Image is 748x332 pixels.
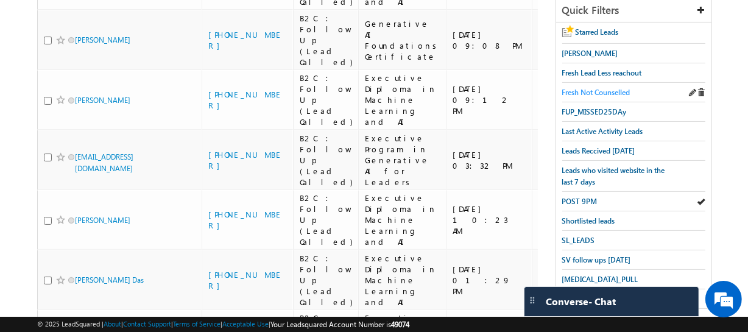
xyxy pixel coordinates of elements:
a: [PHONE_NUMBER] [208,149,283,171]
a: [PHONE_NUMBER] [208,269,283,291]
div: Executive Program in Generative AI for Leaders [365,133,441,188]
span: [PERSON_NAME] [562,49,618,58]
div: Generative AI Foundations Certificate [365,18,441,62]
span: Starred Leads [576,27,619,37]
div: B2C : Follow Up (Lead Called) [300,133,353,188]
a: About [104,320,121,328]
span: Converse - Chat [546,296,616,307]
em: Start Chat [166,253,221,270]
div: B2C : Follow Up (Lead Called) [300,253,353,308]
a: [PHONE_NUMBER] [208,89,283,110]
div: Minimize live chat window [200,6,229,35]
div: Executive Diploma in Machine Learning and AI [365,253,441,308]
span: [MEDICAL_DATA]_PULL [562,275,638,284]
span: Fresh Not Counselled [562,88,630,97]
a: [PERSON_NAME] [75,35,130,44]
span: Leads who visited website in the last 7 days [562,166,665,186]
span: POST 9PM [562,197,598,206]
span: SV follow ups [DATE] [562,255,631,264]
a: Contact Support [123,320,171,328]
span: FUP_MISSED25DAy [562,107,627,116]
span: Leads Reccived [DATE] [562,146,635,155]
div: [DATE] 01:29 PM [453,264,526,297]
span: Shortlisted leads [562,216,615,225]
textarea: Type your message and hit 'Enter' [16,113,222,243]
span: Your Leadsquared Account Number is [270,320,409,329]
div: [DATE] 10:23 AM [453,203,526,236]
a: [EMAIL_ADDRESS][DOMAIN_NAME] [75,152,133,173]
img: carter-drag [527,295,537,305]
div: Executive Diploma in Machine Learning and AI [365,72,441,127]
a: [PHONE_NUMBER] [208,209,283,230]
span: SL_LEADS [562,236,595,245]
a: [PERSON_NAME] Das [75,275,144,284]
img: d_60004797649_company_0_60004797649 [21,64,51,80]
a: Acceptable Use [222,320,269,328]
div: [DATE] 09:12 PM [453,83,526,116]
div: [DATE] 03:32 PM [453,149,526,171]
span: © 2025 LeadSquared | | | | | [37,319,409,330]
div: Executive Diploma in Machine Learning and AI [365,192,441,247]
a: [PHONE_NUMBER] [208,29,283,51]
span: Fresh Lead Less reachout [562,68,642,77]
div: B2C : Follow Up (Lead Called) [300,72,353,127]
div: B2C : Follow Up (Lead Called) [300,13,353,68]
div: Chat with us now [63,64,205,80]
a: [PERSON_NAME] [75,96,130,105]
a: [PERSON_NAME] [75,216,130,225]
div: [DATE] 09:08 PM [453,29,526,51]
span: Last Active Activity Leads [562,127,643,136]
div: B2C : Follow Up (Lead Called) [300,192,353,247]
a: Terms of Service [173,320,221,328]
span: 49074 [391,320,409,329]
